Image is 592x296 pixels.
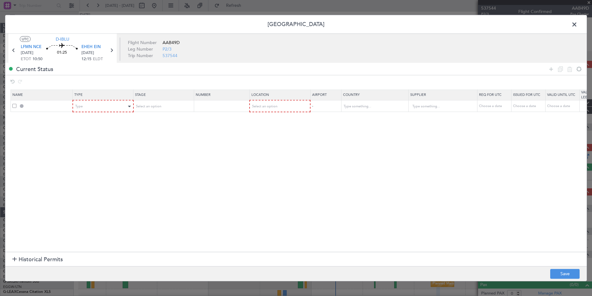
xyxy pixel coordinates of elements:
[550,269,580,279] button: Save
[5,15,587,34] header: [GEOGRAPHIC_DATA]
[513,92,540,97] span: Issued For Utc
[547,92,575,97] span: Valid Until Utc
[479,92,502,97] span: Req For Utc
[479,104,511,109] div: Choose a date
[513,104,545,109] div: Choose a date
[547,104,579,109] div: Choose a date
